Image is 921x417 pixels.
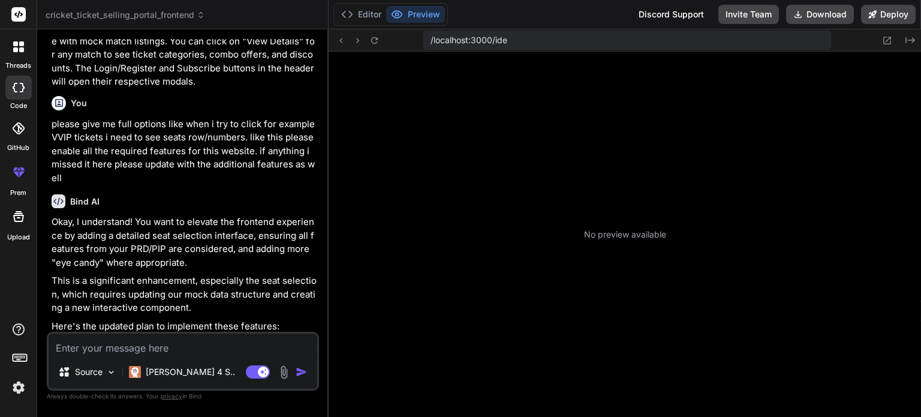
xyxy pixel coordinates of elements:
[106,367,116,377] img: Pick Models
[7,143,29,153] label: GitHub
[277,365,291,379] img: attachment
[386,6,445,23] button: Preview
[52,320,317,334] p: Here's the updated plan to implement these features:
[52,215,317,269] p: Okay, I understand! You want to elevate the frontend experience by adding a detailed seat selecti...
[296,366,308,378] img: icon
[46,9,205,21] span: cricket_ticket_selling_portal_frontend
[52,274,317,315] p: This is a significant enhancement, especially the seat selection, which requires updating our moc...
[161,392,182,400] span: privacy
[10,101,27,111] label: code
[71,97,87,109] h6: You
[7,232,30,242] label: Upload
[718,5,779,24] button: Invite Team
[52,8,317,89] p: After running and , your browser will open the Cricket Ticket Selling Portal. You'll see a homepa...
[129,366,141,378] img: Claude 4 Sonnet
[861,5,916,24] button: Deploy
[631,5,711,24] div: Discord Support
[146,366,235,378] p: [PERSON_NAME] 4 S..
[431,34,507,46] span: /localhost:3000/ide
[786,5,854,24] button: Download
[47,391,319,402] p: Always double-check its answers. Your in Bind
[52,118,317,185] p: please give me full options like when i try to click for example VVIP tickets i need to see seats...
[10,188,26,198] label: prem
[584,229,666,241] p: No preview available
[70,196,100,208] h6: Bind AI
[75,366,103,378] p: Source
[8,377,29,398] img: settings
[336,6,386,23] button: Editor
[5,61,31,71] label: threads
